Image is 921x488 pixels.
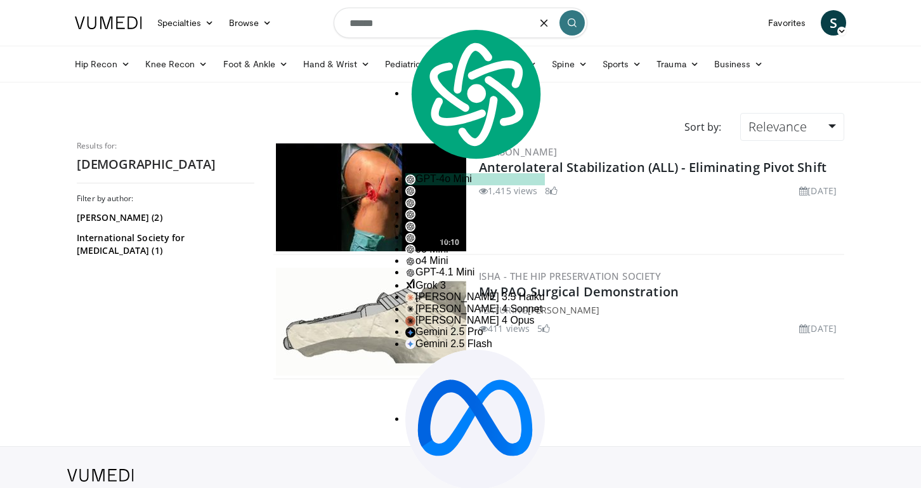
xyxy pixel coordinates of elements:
img: gpt-black.svg [405,175,415,185]
div: Gemini 2.5 Flash [405,338,545,350]
a: ISHA - The Hip Preservation Society [479,270,661,282]
a: Browse [221,10,280,36]
div: GPT-5 Mini [405,185,545,197]
img: gemini-20-flash.svg [405,339,415,349]
div: [PERSON_NAME] 4 Opus [405,315,545,326]
h2: [DEMOGRAPHIC_DATA] [77,156,254,173]
img: d7f511e5-80bb-4b40-9d42-666a433485d1.300x170_q85_crop-smart_upscale.jpg [276,268,466,376]
a: 14:51 [276,268,466,376]
img: gpt-black.svg [405,198,415,208]
div: o4 Mini [405,255,545,267]
div: FEATURING [479,303,842,317]
img: gpt-black.svg [405,256,415,267]
img: VuMedi Logo [67,469,134,482]
li: 8 [545,184,558,197]
a: [PERSON_NAME] (2) [77,211,251,224]
div: Gemini 2.5 Pro [405,326,545,338]
img: logo.svg [405,26,545,162]
a: S [821,10,846,36]
p: Results for: [77,141,254,151]
a: Hip Recon [67,51,138,77]
div: o3 Mini [405,244,545,255]
a: Business [707,51,771,77]
div: GPT-4o [405,208,545,220]
img: gpt-black.svg [405,186,415,196]
img: gpt-black.svg [405,209,415,220]
div: GPT-4o Mini [405,173,545,185]
div: [PERSON_NAME] 3.5 Haiku [405,291,545,303]
a: Pediatrics [377,51,445,77]
img: gemini-15-pro.svg [405,327,415,338]
a: Knee Recon [138,51,216,77]
h3: Filter by author: [77,194,254,204]
div: o1 Mini [405,232,545,243]
div: GPT-4.1 [405,220,545,232]
a: 10:10 [276,143,466,251]
a: Spine [544,51,594,77]
div: AITOPIA [405,26,545,173]
div: GPT-4.1 Mini [405,267,545,278]
li: [DATE] [799,322,837,335]
img: e93af8bd-e562-4633-9ab2-6a84ed8c89a4.300x170_q85_crop-smart_upscale.jpg [276,143,466,251]
li: [DATE] [799,184,837,197]
span: Relevance [748,118,807,135]
img: gpt-black.svg [405,244,415,254]
img: claude-35-opus.svg [405,316,415,326]
div: Grok 3 [405,279,545,291]
a: Anterolateral Stabilization (ALL) - Eliminating Pivot Shift [479,159,826,176]
img: claude-35-haiku.svg [405,293,415,303]
a: Favorites [761,10,813,36]
a: Hand & Wrist [296,51,377,77]
div: GPT-5 [405,197,545,208]
a: Sports [595,51,650,77]
img: gpt-black.svg [405,268,415,278]
a: Relevance [740,113,844,141]
a: Trauma [649,51,707,77]
img: claude-35-sonnet.svg [405,304,415,314]
img: gpt-black.svg [405,233,415,243]
input: Search topics, interventions [334,8,587,38]
a: Foot & Ankle [216,51,296,77]
a: Specialties [150,10,221,36]
div: [PERSON_NAME] 4 Sonnet [405,303,545,315]
div: Sort by: [675,113,731,141]
a: [PERSON_NAME] [528,304,599,316]
img: VuMedi Logo [75,16,142,29]
img: gpt-black.svg [405,221,415,232]
a: International Society for [MEDICAL_DATA] (1) [77,232,251,257]
a: My PAO Surgical Demonstration [479,283,679,300]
